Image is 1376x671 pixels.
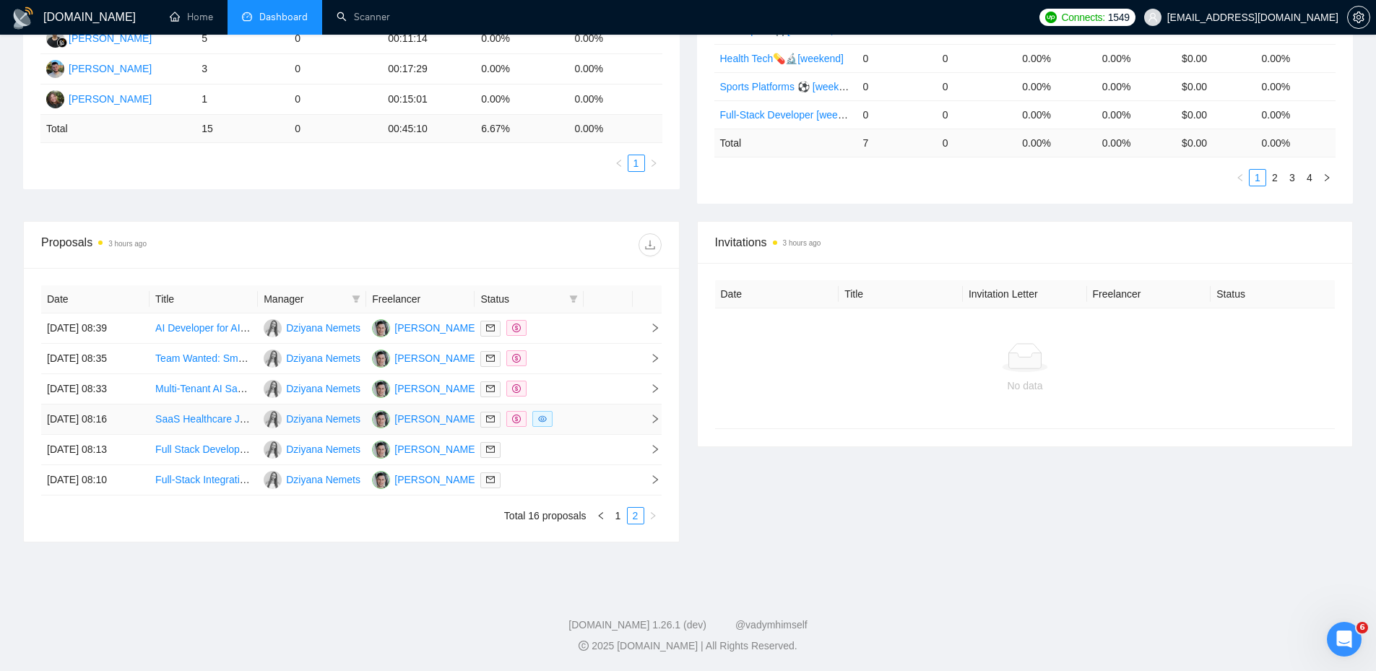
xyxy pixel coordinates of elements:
[41,435,150,465] td: [DATE] 08:13
[372,473,477,485] a: YN[PERSON_NAME]
[839,280,963,308] th: Title
[1301,169,1318,186] li: 4
[41,285,150,313] th: Date
[150,465,258,495] td: Full-Stack Integration Developer: Stripe Connect + CRM + Airtable + Squarespace
[857,100,936,129] td: 0
[486,415,495,423] span: mail
[1302,170,1317,186] a: 4
[1347,6,1370,29] button: setting
[196,115,289,143] td: 15
[286,411,360,427] div: Dziyana Nemets
[475,54,568,85] td: 0.00%
[1176,44,1255,72] td: $0.00
[486,475,495,484] span: mail
[1016,100,1096,129] td: 0.00%
[639,239,661,251] span: download
[372,412,477,424] a: YN[PERSON_NAME]
[150,435,258,465] td: Full Stack Developer for Tutoring Platform
[639,233,662,256] button: download
[1096,100,1176,129] td: 0.00%
[372,321,477,333] a: YN[PERSON_NAME]
[566,288,581,310] span: filter
[150,374,258,404] td: Multi-Tenant AI SaaS Web App Development
[372,410,390,428] img: YN
[937,129,1016,157] td: 0
[1267,170,1283,186] a: 2
[264,441,282,459] img: DN
[46,62,152,74] a: AK[PERSON_NAME]
[568,115,662,143] td: 0.00 %
[639,475,660,485] span: right
[720,109,867,121] a: Full-Stack Developer [weekdays]
[289,85,382,115] td: 0
[1016,129,1096,157] td: 0.00 %
[264,291,346,307] span: Manager
[372,443,477,454] a: YN[PERSON_NAME]
[597,511,605,520] span: left
[337,11,390,23] a: searchScanner
[394,350,477,366] div: [PERSON_NAME]
[735,619,808,631] a: @vadymhimself
[512,354,521,363] span: dollar
[579,641,589,651] span: copyright
[783,239,821,247] time: 3 hours ago
[1284,169,1301,186] li: 3
[196,54,289,85] td: 3
[1176,72,1255,100] td: $0.00
[196,24,289,54] td: 5
[610,508,626,524] a: 1
[372,380,390,398] img: YN
[592,507,610,524] button: left
[1236,173,1245,182] span: left
[1348,12,1369,23] span: setting
[286,320,360,336] div: Dziyana Nemets
[615,159,623,168] span: left
[1232,169,1249,186] li: Previous Page
[1096,44,1176,72] td: 0.00%
[504,507,587,524] li: Total 16 proposals
[155,474,523,485] a: Full-Stack Integration Developer: Stripe Connect + CRM + Airtable + Squarespace
[46,30,64,48] img: FG
[1249,169,1266,186] li: 1
[289,24,382,54] td: 0
[372,350,390,368] img: YN
[155,413,371,425] a: SaaS Healthcare Job Marketplace Development
[264,471,282,489] img: DN
[568,24,662,54] td: 0.00%
[512,415,521,423] span: dollar
[69,91,152,107] div: [PERSON_NAME]
[259,11,308,23] span: Dashboard
[372,382,477,394] a: YN[PERSON_NAME]
[349,288,363,310] span: filter
[289,54,382,85] td: 0
[1061,9,1104,25] span: Connects:
[372,441,390,459] img: YN
[57,38,67,48] img: gigradar-bm.png
[628,508,644,524] a: 2
[46,32,152,43] a: FG[PERSON_NAME]
[649,159,658,168] span: right
[150,285,258,313] th: Title
[1327,622,1362,657] iframe: Intercom live chat
[46,92,152,104] a: HH[PERSON_NAME]
[372,471,390,489] img: YN
[286,441,360,457] div: Dziyana Nemets
[486,324,495,332] span: mail
[108,240,147,248] time: 3 hours ago
[1256,129,1336,157] td: 0.00 %
[1211,280,1335,308] th: Status
[727,378,1324,394] div: No data
[46,60,64,78] img: AK
[714,129,857,157] td: Total
[857,72,936,100] td: 0
[394,320,477,336] div: [PERSON_NAME]
[592,507,610,524] li: Previous Page
[1148,12,1158,22] span: user
[394,472,477,488] div: [PERSON_NAME]
[1096,72,1176,100] td: 0.00%
[645,155,662,172] button: right
[264,350,282,368] img: DN
[264,321,360,333] a: DNDziyana Nemets
[486,445,495,454] span: mail
[264,443,360,454] a: DNDziyana Nemets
